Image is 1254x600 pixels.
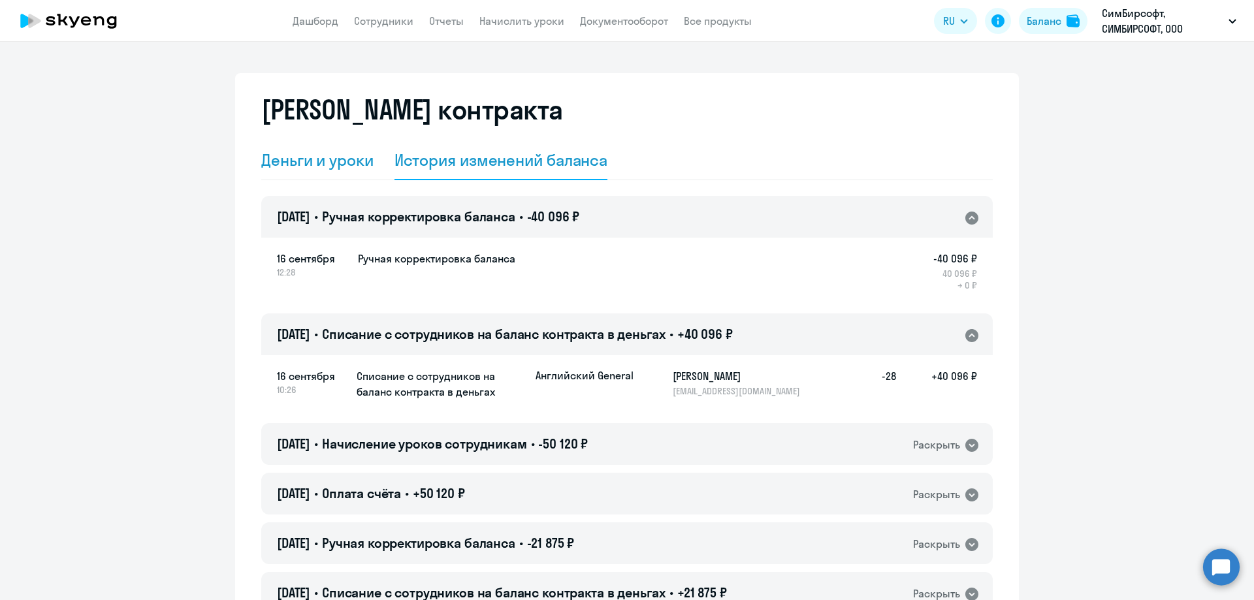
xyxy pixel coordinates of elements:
[413,485,465,501] span: +50 120 ₽
[913,437,960,453] div: Раскрыть
[933,279,977,291] p: → 0 ₽
[673,368,807,384] h5: [PERSON_NAME]
[538,435,588,452] span: -50 120 ₽
[934,8,977,34] button: RU
[354,14,413,27] a: Сотрудники
[943,13,955,29] span: RU
[479,14,564,27] a: Начислить уроки
[673,385,807,397] p: [EMAIL_ADDRESS][DOMAIN_NAME]
[684,14,752,27] a: Все продукты
[519,535,523,551] span: •
[277,384,346,396] span: 10:26
[429,14,464,27] a: Отчеты
[933,251,977,266] h5: -40 096 ₽
[277,435,310,452] span: [DATE]
[405,485,409,501] span: •
[277,368,346,384] span: 16 сентября
[261,150,374,170] div: Деньги и уроки
[322,535,515,551] span: Ручная корректировка баланса
[669,326,673,342] span: •
[580,14,668,27] a: Документооборот
[277,485,310,501] span: [DATE]
[394,150,608,170] div: История изменений баланса
[536,368,634,383] p: Английский General
[261,94,563,125] h2: [PERSON_NAME] контракта
[277,266,347,278] span: 12:28
[277,326,310,342] span: [DATE]
[527,535,575,551] span: -21 875 ₽
[913,536,960,552] div: Раскрыть
[358,251,515,266] h5: Ручная корректировка баланса
[1027,13,1061,29] div: Баланс
[531,435,535,452] span: •
[933,268,977,279] p: 40 096 ₽
[322,208,515,225] span: Ручная корректировка баланса
[314,535,318,551] span: •
[314,435,318,452] span: •
[1067,14,1080,27] img: balance
[277,535,310,551] span: [DATE]
[277,251,347,266] span: 16 сентября
[1019,8,1087,34] button: Балансbalance
[357,368,525,400] h5: Списание с сотрудников на баланс контракта в деньгах
[854,368,896,397] h5: -28
[314,208,318,225] span: •
[527,208,580,225] span: -40 096 ₽
[913,486,960,503] div: Раскрыть
[1102,5,1223,37] p: СимБирсофт, СИМБИРСОФТ, ООО
[896,368,977,397] h5: +40 096 ₽
[314,485,318,501] span: •
[293,14,338,27] a: Дашборд
[677,326,733,342] span: +40 096 ₽
[314,326,318,342] span: •
[322,435,527,452] span: Начисление уроков сотрудникам
[1095,5,1243,37] button: СимБирсофт, СИМБИРСОФТ, ООО
[519,208,523,225] span: •
[322,326,666,342] span: Списание с сотрудников на баланс контракта в деньгах
[277,208,310,225] span: [DATE]
[322,485,401,501] span: Оплата счёта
